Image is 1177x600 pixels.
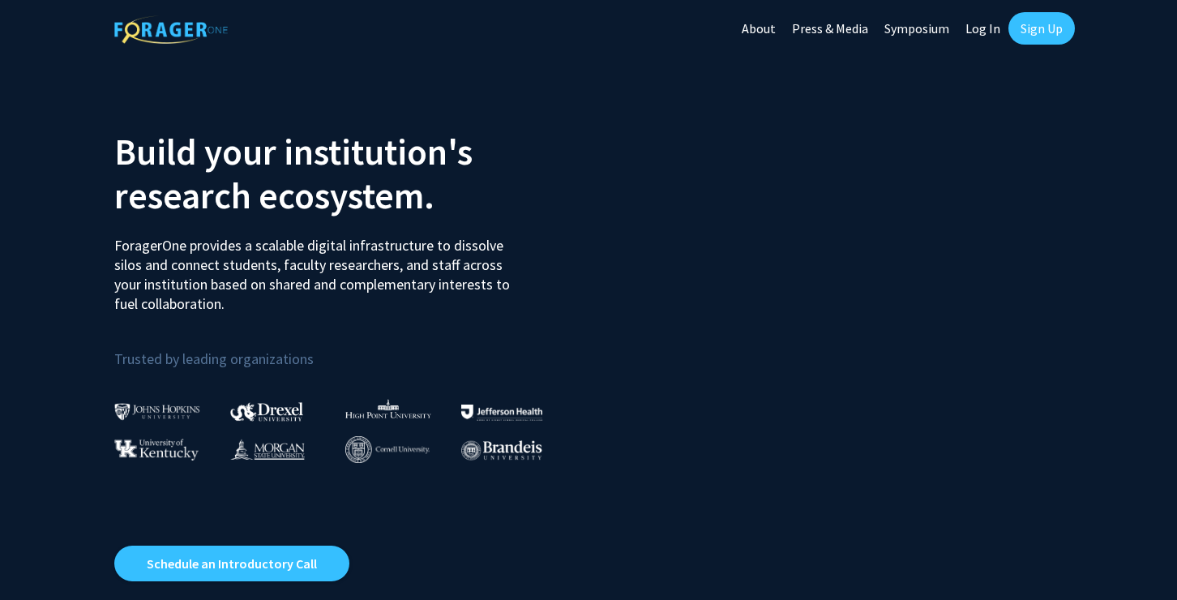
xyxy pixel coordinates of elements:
[1008,12,1075,45] a: Sign Up
[114,327,576,371] p: Trusted by leading organizations
[114,15,228,44] img: ForagerOne Logo
[114,546,349,581] a: Opens in a new tab
[345,436,430,463] img: Cornell University
[114,403,200,420] img: Johns Hopkins University
[114,130,576,217] h2: Build your institution's research ecosystem.
[461,440,542,461] img: Brandeis University
[114,224,521,314] p: ForagerOne provides a scalable digital infrastructure to dissolve silos and connect students, fac...
[230,402,303,421] img: Drexel University
[114,439,199,461] img: University of Kentucky
[461,405,542,420] img: Thomas Jefferson University
[345,399,431,418] img: High Point University
[230,439,305,460] img: Morgan State University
